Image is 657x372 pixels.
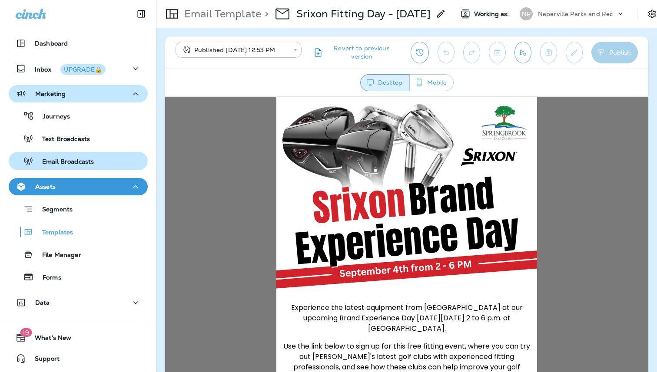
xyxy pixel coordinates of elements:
[129,5,153,23] button: Collapse Sidebar
[26,334,71,345] span: What's New
[33,135,90,144] p: Text Broadcasts
[33,251,81,260] p: File Manager
[9,35,148,52] button: Dashboard
[20,328,32,337] span: 19
[9,350,148,367] button: Support
[261,7,269,20] p: >
[9,294,148,311] button: Data
[35,90,66,97] p: Marketing
[296,7,431,20] p: Srixon Fitting Day - [DATE]
[64,66,102,72] div: UPGRADE🔒
[126,206,358,237] span: Experience the latest equipment from [GEOGRAPHIC_DATA] at our upcoming Brand Experience Day [DATE...
[520,7,533,20] div: NP
[9,329,148,346] button: 19What's New
[538,10,613,17] p: Naperville Parks and Rec
[9,178,148,195] button: Assets
[9,200,148,218] button: Segments
[60,64,106,75] button: UPGRADE🔒
[26,355,60,365] span: Support
[33,229,73,237] p: Templates
[34,113,70,121] p: Journeys
[9,129,148,148] button: Text Broadcasts
[323,44,400,61] span: Revert to previous version
[35,299,50,306] p: Data
[360,74,410,91] button: Desktop
[9,85,148,102] button: Marketing
[9,152,148,170] button: Email Broadcasts
[9,60,148,77] button: InboxUPGRADE🔒
[309,42,404,63] button: Revert to previous version
[409,74,454,91] button: Mobile
[182,46,288,54] div: Published [DATE] 12:53 PM
[34,274,61,282] p: Forms
[411,42,429,63] button: View Changelog
[118,244,365,286] span: Use the link below to sign up for this free fitting event, where you can try out [PERSON_NAME]'s ...
[296,7,431,20] div: Srixon Fitting Day - 9/4/25
[33,158,94,166] p: Email Broadcasts
[514,42,531,63] button: Send test email
[35,40,68,47] p: Dashboard
[35,183,56,190] p: Assets
[35,64,106,73] p: Inbox
[9,223,148,241] button: Templates
[33,206,73,214] p: Segments
[9,245,148,263] button: File Manager
[181,7,261,20] p: Email Template
[9,107,148,125] button: Journeys
[474,10,511,18] span: Working as:
[9,268,148,286] button: Forms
